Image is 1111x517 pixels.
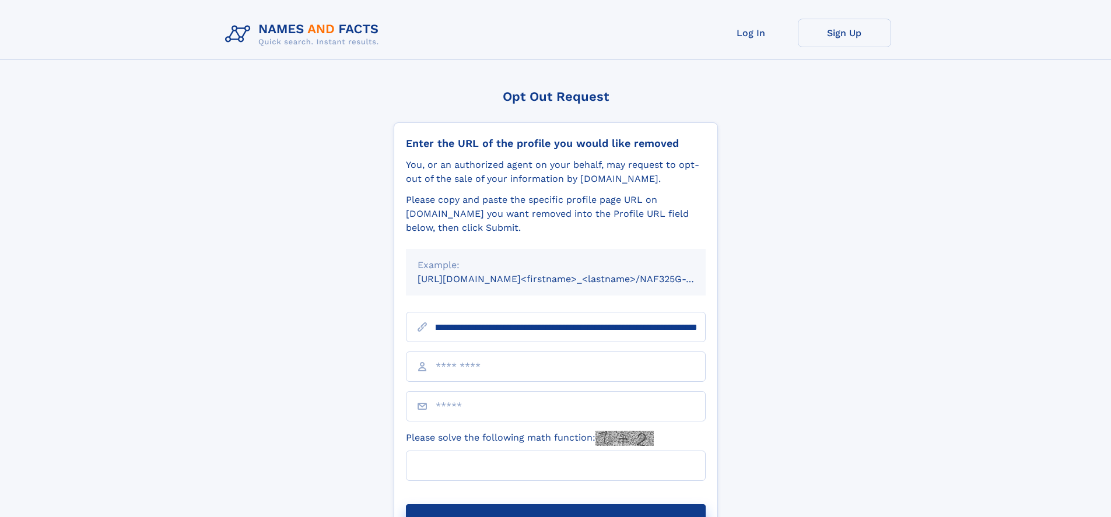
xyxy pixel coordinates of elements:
[394,89,718,104] div: Opt Out Request
[406,137,706,150] div: Enter the URL of the profile you would like removed
[418,273,728,284] small: [URL][DOMAIN_NAME]<firstname>_<lastname>/NAF325G-xxxxxxxx
[406,193,706,235] div: Please copy and paste the specific profile page URL on [DOMAIN_NAME] you want removed into the Pr...
[418,258,694,272] div: Example:
[705,19,798,47] a: Log In
[406,431,654,446] label: Please solve the following math function:
[220,19,388,50] img: Logo Names and Facts
[798,19,891,47] a: Sign Up
[406,158,706,186] div: You, or an authorized agent on your behalf, may request to opt-out of the sale of your informatio...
